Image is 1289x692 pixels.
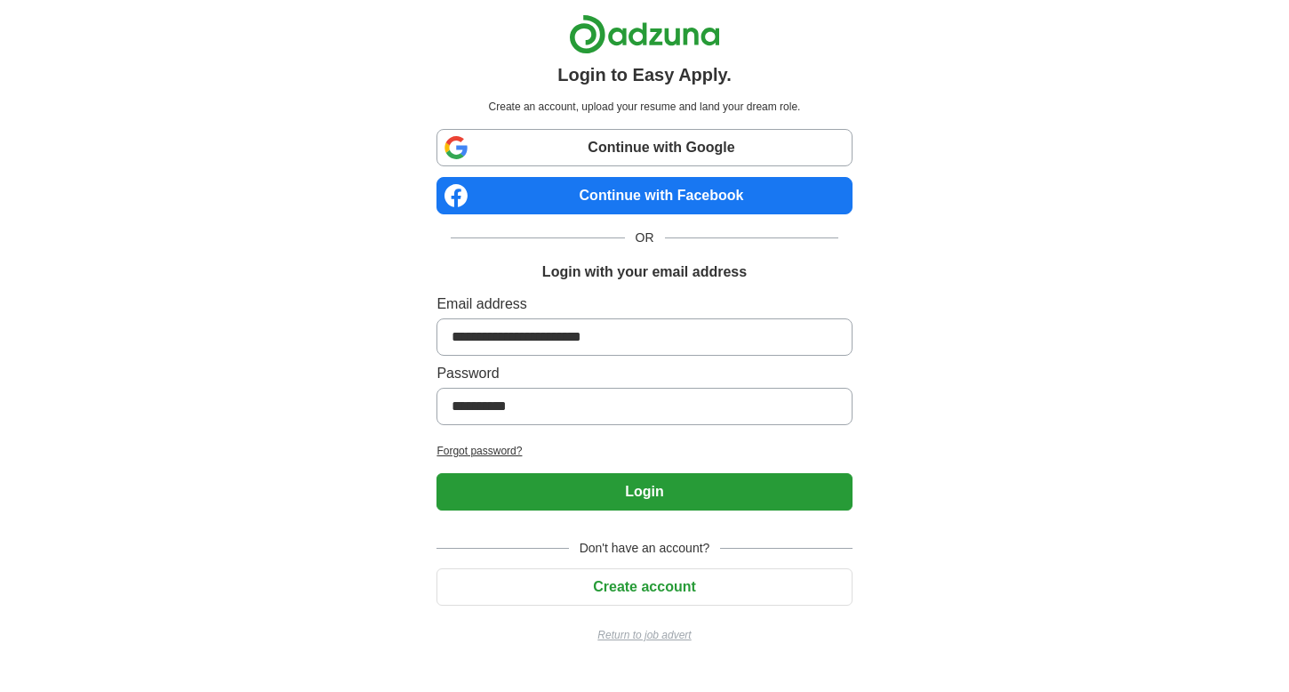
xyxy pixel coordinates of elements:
[436,363,852,384] label: Password
[436,129,852,166] a: Continue with Google
[625,229,665,247] span: OR
[436,473,852,511] button: Login
[557,61,732,88] h1: Login to Easy Apply.
[436,443,852,459] a: Forgot password?
[436,177,852,214] a: Continue with Facebook
[436,294,852,315] label: Email address
[542,262,747,283] h1: Login with your email address
[436,568,852,606] button: Create account
[440,99,848,115] p: Create an account, upload your resume and land your dream role.
[436,579,852,594] a: Create account
[569,539,721,558] span: Don't have an account?
[436,627,852,643] a: Return to job advert
[569,14,720,54] img: Adzuna logo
